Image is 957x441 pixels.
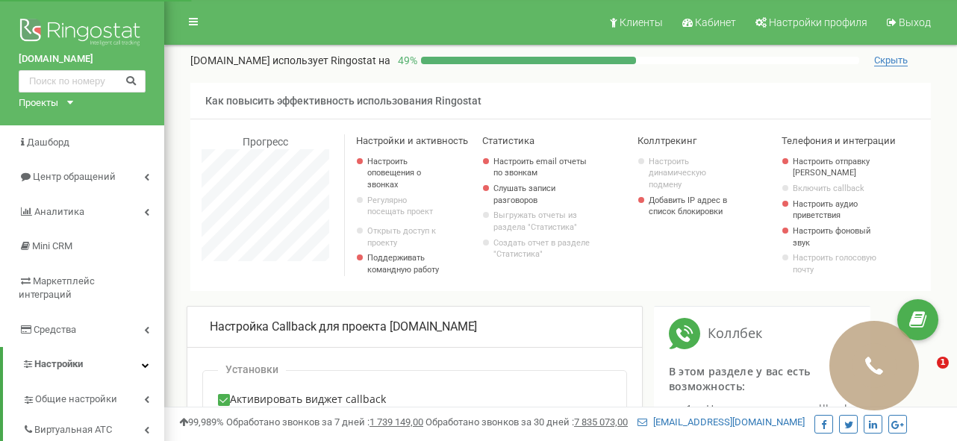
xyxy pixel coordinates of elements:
span: Дашборд [27,137,69,148]
a: Выгружать отчеты из раздела "Статистика" [493,210,592,233]
span: Виртуальная АТС [34,423,112,437]
a: Настроить отправку [PERSON_NAME] [793,156,876,179]
a: Включить callback [793,183,876,195]
a: [EMAIL_ADDRESS][DOMAIN_NAME] [638,416,805,428]
a: Настройки [3,347,164,382]
span: Скрыть [874,54,908,66]
p: [DOMAIN_NAME] [190,53,390,68]
span: Настройки и активность [356,135,468,146]
img: Ringostat logo [19,15,146,52]
div: Настройка Callback для проекта [DOMAIN_NAME] [210,319,620,336]
u: 1 739 149,00 [370,416,423,428]
p: Регулярно посещать проект [367,195,445,218]
span: Коллтрекинг [638,135,696,146]
input: Поиск по номеру [19,70,146,93]
span: Настройки профиля [769,16,867,28]
span: 1 [937,357,949,369]
label: Активировать виджет callback [218,393,386,413]
iframe: Intercom live chat [906,357,942,392]
a: Создать отчет в разделе "Статистика" [493,237,592,260]
div: В этом разделе у вас есть возможность: [669,364,855,401]
a: Настроить email отчеты по звонкам [493,156,592,179]
span: Общие настройки [35,392,117,407]
span: Коллбек [700,324,763,343]
span: Статистика [482,135,534,146]
p: Установки [225,363,278,376]
div: Проекты [19,96,58,110]
span: Выход [899,16,931,28]
span: Настройки [34,358,83,369]
span: Обработано звонков за 30 дней : [425,416,628,428]
a: Добавить IP адрес в список блокировки [649,195,739,218]
a: Настроить фоновый звук [793,225,876,248]
u: 7 835 073,00 [574,416,628,428]
a: [DOMAIN_NAME] [19,52,146,66]
span: Обработано звонков за 7 дней : [226,416,423,428]
a: Настроить аудио приветствия [793,198,876,222]
a: Настроить голосовую почту [793,252,876,275]
span: Кабинет [695,16,736,28]
span: Клиенты [620,16,663,28]
p: Поддерживать командную работу [367,252,445,275]
a: Настроить оповещения о звонках [367,156,445,191]
span: Как повысить эффективность использования Ringostat [205,95,481,107]
span: использует Ringostat на [272,54,390,66]
span: Маркетплейс интеграций [19,275,95,301]
span: 99,989% [179,416,224,428]
span: Телефония и интеграции [782,135,896,146]
span: Прогресс [243,136,288,148]
span: Mini CRM [32,240,72,251]
p: 49 % [390,53,421,68]
span: Центр обращений [33,171,116,182]
a: Настроить динамическую подмену [649,156,739,191]
a: Слушать записи разговоров [493,183,592,206]
a: Открыть доступ к проекту [367,225,445,248]
span: Средства [34,324,76,335]
a: Общие настройки [22,382,164,413]
span: Аналитика [34,206,84,217]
